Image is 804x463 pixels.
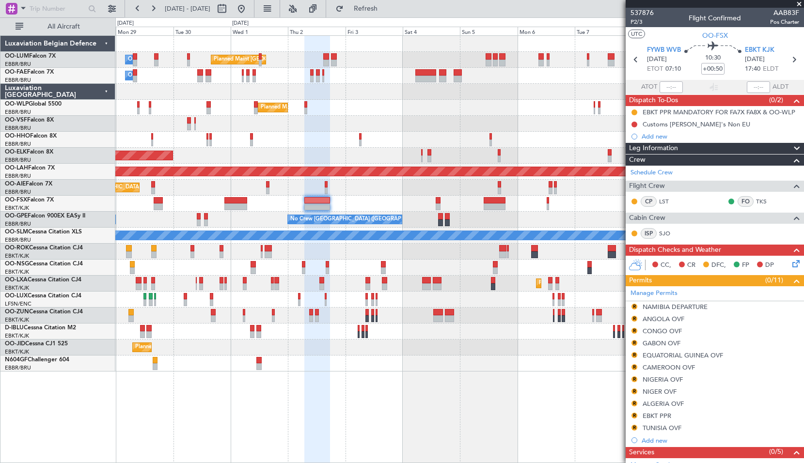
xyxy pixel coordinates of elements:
a: EBKT/KJK [5,284,29,292]
div: Mon 29 [116,27,173,35]
a: OO-GPEFalcon 900EX EASy II [5,213,85,219]
div: Customs [PERSON_NAME]'s Non EU [643,120,750,128]
a: OO-ROKCessna Citation CJ4 [5,245,83,251]
div: TUNISIA OVF [643,424,681,432]
span: N604GF [5,357,28,363]
span: OO-JID [5,341,25,347]
span: Dispatch To-Dos [629,95,678,106]
span: (0/5) [769,447,783,457]
span: ALDT [772,82,788,92]
span: ATOT [641,82,657,92]
span: 17:40 [745,64,760,74]
div: Planned Maint [GEOGRAPHIC_DATA] ([GEOGRAPHIC_DATA] National) [214,52,389,67]
span: Crew [629,154,646,166]
a: EBKT/KJK [5,316,29,324]
div: ANGOLA OVF [643,315,684,323]
input: Trip Number [30,1,85,16]
a: EBBR/BRU [5,172,31,180]
span: CR [687,261,695,270]
div: [DATE] [232,19,249,28]
div: Flight Confirmed [689,13,741,23]
span: P2/3 [631,18,654,26]
button: R [631,413,637,418]
span: FP [742,261,749,270]
a: EBBR/BRU [5,156,31,164]
a: SJO [659,229,681,238]
a: EBBR/BRU [5,77,31,84]
div: CONGO OVF [643,327,682,335]
a: Manage Permits [631,289,678,298]
button: R [631,401,637,406]
span: OO-LAH [5,165,28,171]
span: All Aircraft [25,23,102,30]
span: OO-NSG [5,261,29,267]
a: D-IBLUCessna Citation M2 [5,325,76,331]
a: OO-LUXCessna Citation CJ4 [5,293,81,299]
span: [DATE] [745,55,765,64]
div: ALGERIA OVF [643,400,684,408]
div: Planned Maint Kortrijk-[GEOGRAPHIC_DATA] [539,276,652,291]
div: Thu 2 [288,27,345,35]
button: R [631,388,637,394]
a: EBKT/KJK [5,252,29,260]
span: OO-ELK [5,149,27,155]
div: EQUATORIAL GUINEA OVF [643,351,723,359]
span: ELDT [763,64,778,74]
span: [DATE] - [DATE] [165,4,210,13]
span: OO-VSF [5,117,27,123]
button: R [631,425,637,431]
div: [DATE] [117,19,134,28]
div: CP [641,196,657,207]
a: EBBR/BRU [5,108,31,116]
div: Add new [642,436,799,445]
span: OO-HHO [5,133,30,139]
span: OO-GPE [5,213,28,219]
div: GABON OVF [643,339,680,347]
span: Leg Information [629,143,678,154]
div: Tue 30 [173,27,231,35]
a: EBKT/KJK [5,348,29,355]
a: OO-AIEFalcon 7X [5,181,52,187]
a: Schedule Crew [631,168,673,178]
span: 10:30 [705,53,721,63]
span: OO-LUM [5,53,29,59]
div: Planned Maint Kortrijk-[GEOGRAPHIC_DATA] [135,340,248,355]
a: OO-SLMCessna Citation XLS [5,229,82,235]
div: Add new [642,132,799,140]
a: EBBR/BRU [5,140,31,148]
span: OO-SLM [5,229,28,235]
a: OO-JIDCessna CJ1 525 [5,341,68,347]
span: 07:10 [665,64,681,74]
a: OO-VSFFalcon 8X [5,117,54,123]
div: Sun 5 [460,27,517,35]
a: OO-ELKFalcon 8X [5,149,53,155]
div: EBKT PPR [643,412,671,420]
button: R [631,352,637,358]
a: EBBR/BRU [5,124,31,132]
span: OO-FSX [702,31,728,41]
div: Tue 7 [575,27,632,35]
a: EBBR/BRU [5,364,31,371]
a: OO-FAEFalcon 7X [5,69,54,75]
div: NAMIBIA DEPARTURE [643,303,708,311]
div: Wed 1 [231,27,288,35]
span: DFC, [711,261,726,270]
span: 537876 [631,8,654,18]
a: EBBR/BRU [5,220,31,228]
a: TKS [756,197,778,206]
div: Sat 4 [403,27,460,35]
a: EBBR/BRU [5,188,31,196]
div: No Crew [GEOGRAPHIC_DATA] ([GEOGRAPHIC_DATA] National) [290,212,453,227]
a: EBKT/KJK [5,268,29,276]
a: EBKT/KJK [5,204,29,212]
button: R [631,364,637,370]
span: OO-WLP [5,101,29,107]
a: N604GFChallenger 604 [5,357,69,363]
span: AAB83F [770,8,799,18]
span: Services [629,447,654,458]
span: Dispatch Checks and Weather [629,245,721,256]
span: Cabin Crew [629,213,665,224]
div: EBKT PPR MANDATORY FOR FA7X FA8X & OO-WLP [643,108,795,116]
a: EBBR/BRU [5,61,31,68]
a: OO-LXACessna Citation CJ4 [5,277,81,283]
